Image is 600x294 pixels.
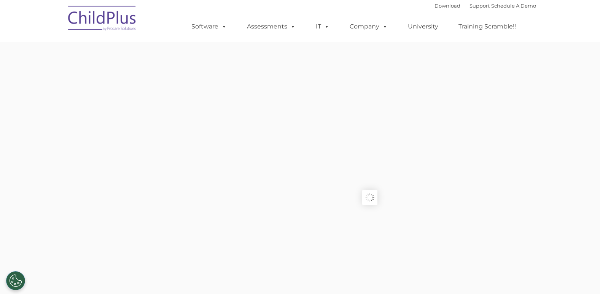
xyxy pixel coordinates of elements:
a: Download [434,3,460,9]
font: | [434,3,536,9]
button: Cookies Settings [6,271,25,290]
img: ChildPlus by Procare Solutions [64,0,140,38]
a: Company [342,19,395,34]
a: Schedule A Demo [491,3,536,9]
a: IT [308,19,337,34]
a: Assessments [239,19,303,34]
a: University [400,19,446,34]
a: Software [184,19,234,34]
a: Training Scramble!! [451,19,524,34]
a: Support [469,3,490,9]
